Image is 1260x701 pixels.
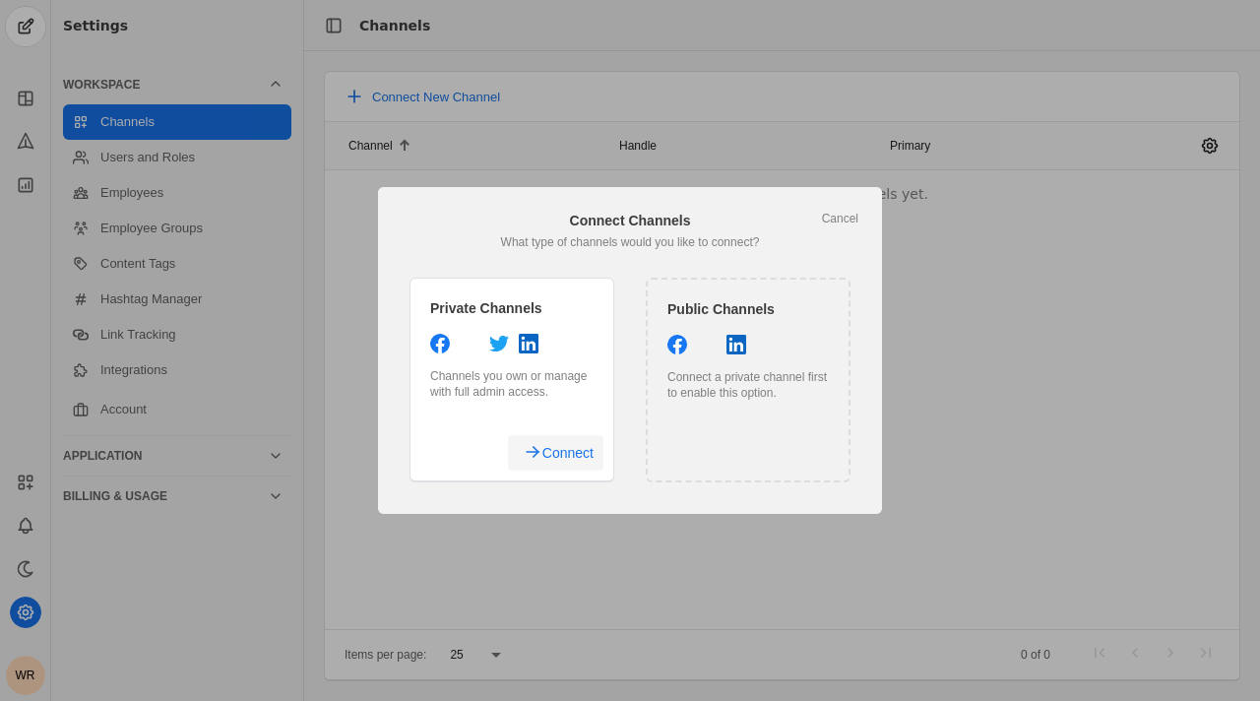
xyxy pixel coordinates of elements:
div: What type of channels would you like to connect? [402,234,858,250]
button: Connect [508,435,603,471]
div: Connect Channels [402,211,858,230]
div: Public Channels [667,299,829,319]
a: Cancel [822,211,858,226]
app-icon: Facebook [667,335,687,354]
app-icon: Instagram [697,335,717,354]
app-icon: Twitter [489,334,509,353]
app-icon: Linkedin [519,334,538,353]
span: Connect [542,435,594,471]
div: Channels you own or manage with full admin access. [430,368,594,400]
app-icon: Instagram [460,334,479,353]
div: Connect a private channel first to enable this option. [667,369,829,401]
div: Private Channels [430,298,594,318]
app-icon: Linkedin [726,335,746,354]
app-icon: Facebook [430,334,450,353]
